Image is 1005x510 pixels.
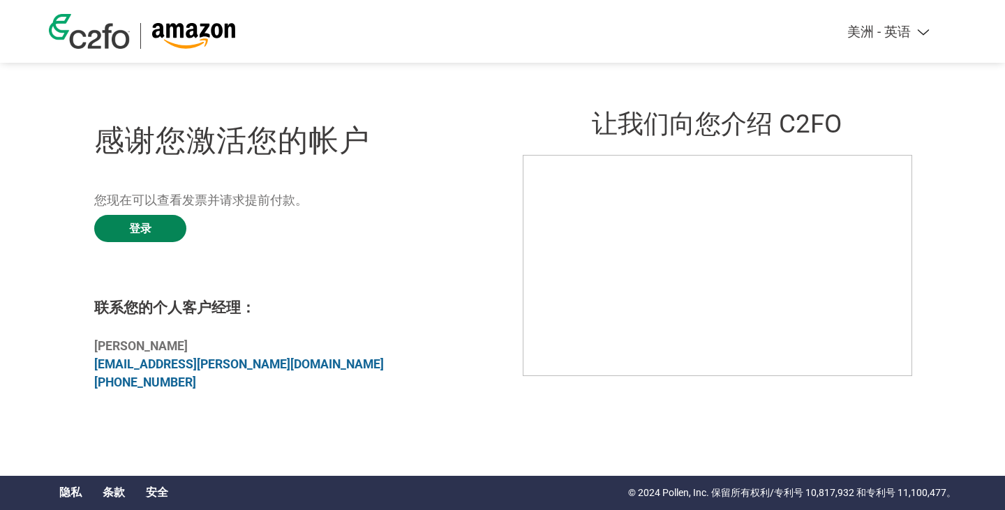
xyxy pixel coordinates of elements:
img: c2fo 徽标 [49,14,130,49]
font: [PERSON_NAME] [94,339,188,353]
font: 您现在可以查看发票并请求提前付款。 [94,193,308,207]
font: 联系您的个人客户经理： [94,299,255,316]
font: 安全 [146,486,168,499]
font: 条款 [103,486,125,499]
a: 条款 [103,486,125,500]
font: 感谢您激活您的帐户 [94,121,370,159]
a: 安全 [146,486,168,500]
font: 让我们向您介绍 C2FO [592,109,842,139]
font: 隐私 [59,486,82,499]
iframe: C2FO介绍视频 [523,155,912,376]
a: [PHONE_NUMBER] [94,375,196,389]
font: © 2024 Pollen, Inc. 保留所有权利/专利号 10,817,932 和专利号 11,100,477。 [628,487,956,498]
a: 隐私 [59,486,82,500]
img: 亚马逊 [151,23,236,49]
font: 登录 [129,222,151,235]
a: [EMAIL_ADDRESS][PERSON_NAME][DOMAIN_NAME] [94,357,384,371]
a: 登录 [94,215,186,242]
